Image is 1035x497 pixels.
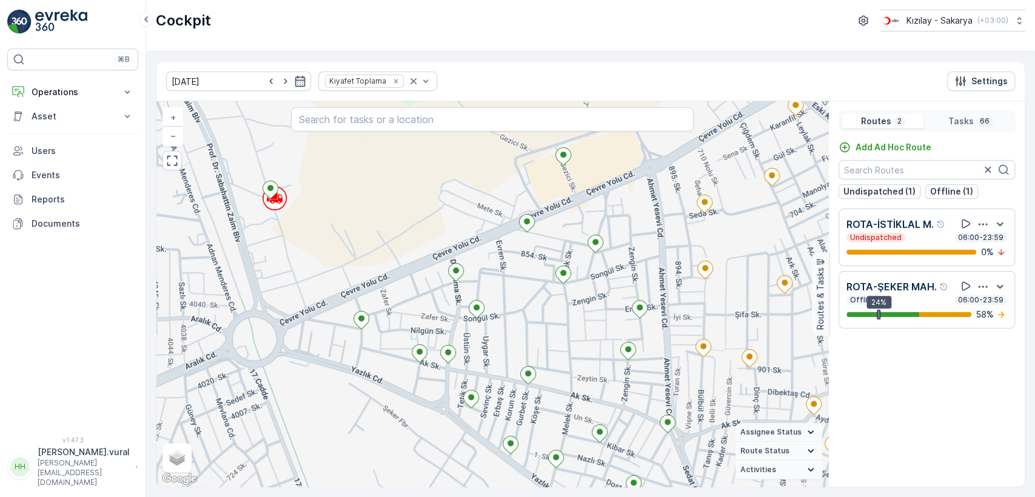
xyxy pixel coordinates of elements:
a: Layers [164,444,190,471]
img: logo_light-DOdMpM7g.png [35,10,87,34]
p: 2 [896,116,903,126]
span: Route Status [740,446,789,456]
div: Help Tooltip Icon [939,282,949,292]
p: Documents [32,218,133,230]
p: ⌘B [118,55,130,64]
p: Reports [32,193,133,205]
button: Settings [947,72,1015,91]
span: Assignee Status [740,427,802,437]
button: Offline (1) [925,184,978,199]
a: Open this area in Google Maps (opens a new window) [159,471,199,487]
span: v 1.47.3 [7,436,138,444]
a: Documents [7,212,138,236]
p: Asset [32,110,114,122]
p: Add Ad Hoc Route [856,141,931,153]
input: Search for tasks or a location [291,107,694,132]
div: 24% [866,296,891,309]
p: Tasks [948,115,974,127]
input: Search Routes [839,160,1015,179]
p: ROTA-İSTİKLAL M. [846,217,934,232]
p: Offline [849,295,877,305]
p: [PERSON_NAME][EMAIL_ADDRESS][DOMAIN_NAME] [38,458,130,487]
p: Routes [861,115,891,127]
p: Settings [971,75,1008,87]
p: 06:00-23:59 [957,233,1005,242]
a: Zoom In [164,108,182,127]
a: Events [7,163,138,187]
button: Kızılay - Sakarya(+03:00) [880,10,1025,32]
a: Add Ad Hoc Route [839,141,931,153]
input: dd/mm/yyyy [166,72,311,91]
p: 58 % [976,309,994,321]
p: Users [32,145,133,157]
span: + [170,112,176,122]
p: 0 % [981,246,994,258]
p: [PERSON_NAME].vural [38,446,130,458]
p: ROTA-ŞEKER MAH. [846,279,937,294]
button: HH[PERSON_NAME].vural[PERSON_NAME][EMAIL_ADDRESS][DOMAIN_NAME] [7,446,138,487]
a: Reports [7,187,138,212]
p: 06:00-23:59 [957,295,1005,305]
div: Remove Kıyafet Toplama [389,76,403,86]
button: Asset [7,104,138,128]
span: − [170,130,176,141]
img: Google [159,471,199,487]
div: HH [10,457,30,476]
p: Undispatched (1) [843,185,916,198]
p: Events [32,169,133,181]
p: ( +03:00 ) [977,16,1008,25]
p: Offline (1) [930,185,973,198]
img: k%C4%B1z%C4%B1lay_DTAvauz.png [880,14,902,27]
p: 66 [979,116,991,126]
p: Kızılay - Sakarya [906,15,973,27]
summary: Route Status [735,442,822,461]
p: Cockpit [156,11,211,30]
span: Activities [740,465,776,475]
p: Routes & Tasks [814,268,826,330]
p: Undispatched [849,233,903,242]
a: Zoom Out [164,127,182,145]
div: Kıyafet Toplama [326,75,388,87]
summary: Activities [735,461,822,479]
img: logo [7,10,32,34]
p: Operations [32,86,114,98]
button: Operations [7,80,138,104]
div: Help Tooltip Icon [936,219,946,229]
button: Undispatched (1) [839,184,920,199]
a: Users [7,139,138,163]
summary: Assignee Status [735,423,822,442]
